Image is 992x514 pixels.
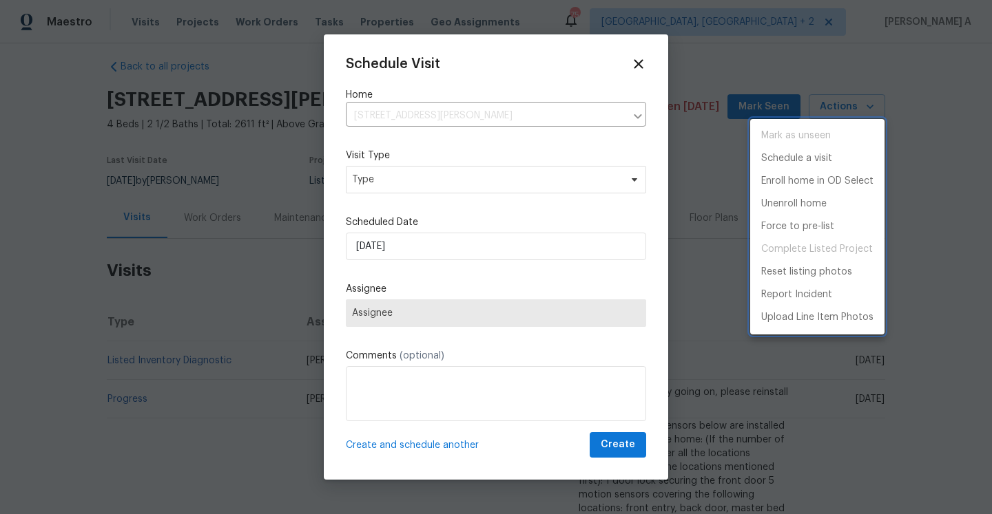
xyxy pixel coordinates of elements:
[761,151,832,166] p: Schedule a visit
[761,219,834,234] p: Force to pre-list
[750,238,885,261] span: Project is already completed
[761,310,874,325] p: Upload Line Item Photos
[761,288,832,302] p: Report Incident
[761,265,852,279] p: Reset listing photos
[761,174,874,189] p: Enroll home in OD Select
[761,197,827,211] p: Unenroll home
